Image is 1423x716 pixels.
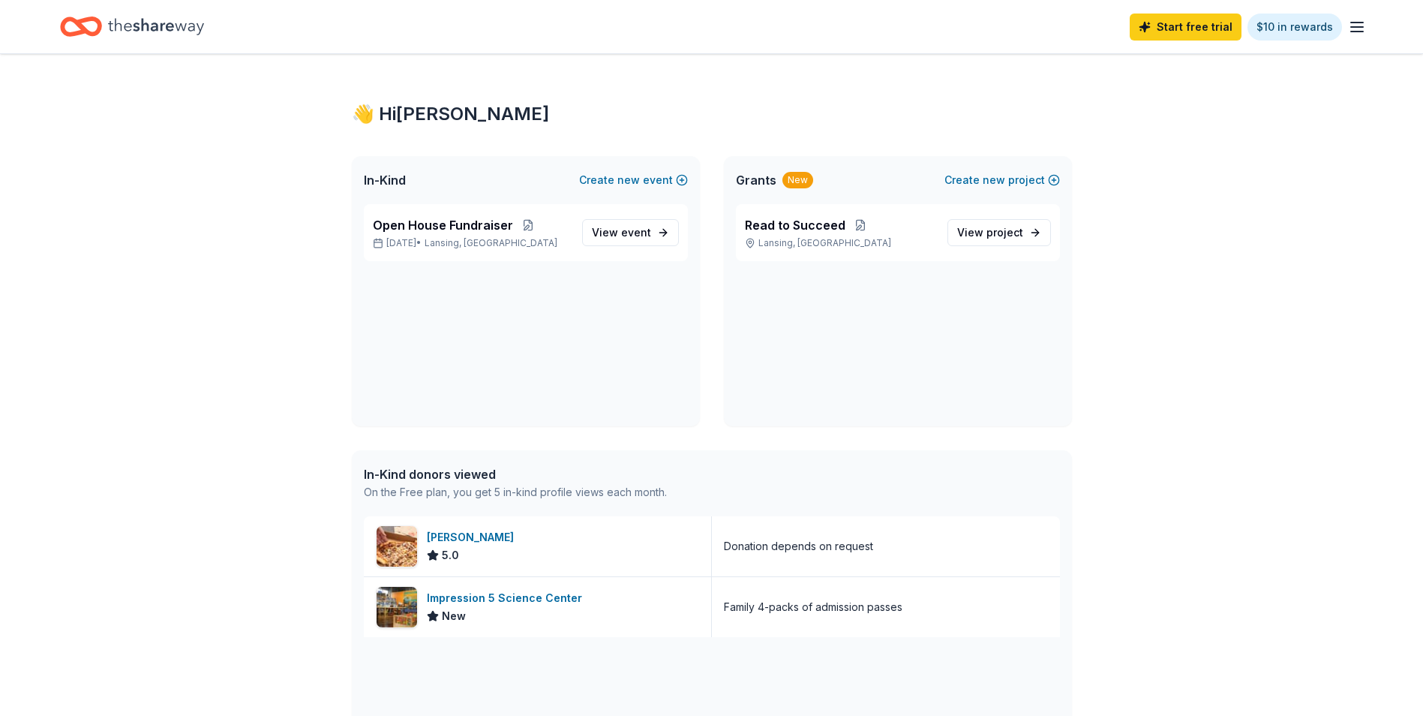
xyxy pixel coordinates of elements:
[582,219,679,246] a: View event
[745,216,845,234] span: Read to Succeed
[724,537,873,555] div: Donation depends on request
[736,171,776,189] span: Grants
[427,528,520,546] div: [PERSON_NAME]
[944,171,1060,189] button: Createnewproject
[983,171,1005,189] span: new
[442,607,466,625] span: New
[364,171,406,189] span: In-Kind
[427,589,588,607] div: Impression 5 Science Center
[60,9,204,44] a: Home
[724,598,902,616] div: Family 4-packs of admission passes
[373,216,513,234] span: Open House Fundraiser
[442,546,459,564] span: 5.0
[617,171,640,189] span: new
[364,465,667,483] div: In-Kind donors viewed
[1130,14,1241,41] a: Start free trial
[1247,14,1342,41] a: $10 in rewards
[377,587,417,627] img: Image for Impression 5 Science Center
[373,237,570,249] p: [DATE] •
[425,237,557,249] span: Lansing, [GEOGRAPHIC_DATA]
[621,226,651,239] span: event
[579,171,688,189] button: Createnewevent
[957,224,1023,242] span: View
[364,483,667,501] div: On the Free plan, you get 5 in-kind profile views each month.
[947,219,1051,246] a: View project
[986,226,1023,239] span: project
[377,526,417,567] img: Image for Casey's
[782,172,813,188] div: New
[352,102,1072,126] div: 👋 Hi [PERSON_NAME]
[592,224,651,242] span: View
[745,237,935,249] p: Lansing, [GEOGRAPHIC_DATA]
